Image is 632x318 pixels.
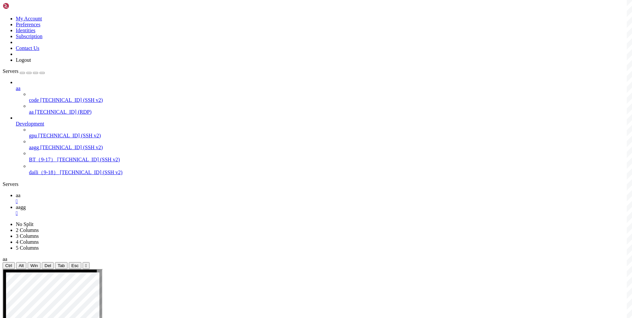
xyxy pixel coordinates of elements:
[16,227,39,233] a: 2 Columns
[29,145,39,150] span: aagg
[29,97,39,103] span: code
[29,150,629,163] li: BT（9-17） [TECHNICAL_ID] (SSH v2)
[29,145,629,150] a: aagg [TECHNICAL_ID] (SSH v2)
[16,85,629,91] a: aa
[3,181,629,187] div: Servers
[85,263,87,268] div: 
[16,204,26,210] span: aagg
[16,121,44,126] span: Development
[57,157,120,162] span: [TECHNICAL_ID] (SSH v2)
[44,263,51,268] span: Del
[60,170,122,175] span: [TECHNICAL_ID] (SSH v2)
[29,133,629,139] a: gpu [TECHNICAL_ID] (SSH v2)
[19,263,24,268] span: Alt
[38,133,101,138] span: [TECHNICAL_ID] (SSH v2)
[29,91,629,103] li: code [TECHNICAL_ID] (SSH v2)
[3,3,546,8] x-row: Connecting [TECHNICAL_ID]...
[16,204,629,216] a: aagg
[16,79,629,115] li: aa
[69,262,81,269] button: Esc
[16,57,31,63] a: Logout
[58,263,65,268] span: Tab
[29,133,37,138] span: gpu
[83,262,90,269] button: 
[3,8,5,14] div: (0, 1)
[16,193,20,198] span: aa
[29,157,56,162] span: BT（9-17）
[16,115,629,176] li: Development
[16,34,42,39] a: Subscription
[29,97,629,103] a: code [TECHNICAL_ID] (SSH v2)
[3,68,45,74] a: Servers
[40,145,103,150] span: [TECHNICAL_ID] (SSH v2)
[16,16,42,21] a: My Account
[42,262,54,269] button: Del
[29,156,629,163] a: BT（9-17） [TECHNICAL_ID] (SSH v2)
[29,109,34,115] span: aa
[29,127,629,139] li: gpu [TECHNICAL_ID] (SSH v2)
[29,109,629,115] a: aa [TECHNICAL_ID] (RDP)
[3,68,18,74] span: Servers
[16,121,629,127] a: Development
[40,97,103,103] span: [TECHNICAL_ID] (SSH v2)
[16,210,629,216] a: 
[16,221,34,227] a: No Split
[71,263,79,268] span: Esc
[30,263,38,268] span: Win
[16,45,39,51] a: Contact Us
[16,233,39,239] a: 3 Columns
[16,28,36,33] a: Identities
[16,22,40,27] a: Preferences
[5,263,12,268] span: Ctrl
[3,3,40,9] img: Shellngn
[16,198,629,204] a: 
[55,262,67,269] button: Tab
[16,262,27,269] button: Alt
[16,239,39,245] a: 4 Columns
[29,103,629,115] li: aa [TECHNICAL_ID] (RDP)
[29,139,629,150] li: aagg [TECHNICAL_ID] (SSH v2)
[3,262,15,269] button: Ctrl
[29,169,629,176] a: daili（9-18） [TECHNICAL_ID] (SSH v2)
[29,170,59,175] span: daili（9-18）
[35,109,92,115] span: [TECHNICAL_ID] (RDP)
[3,256,7,262] span: aa
[16,245,39,251] a: 5 Columns
[29,163,629,176] li: daili（9-18） [TECHNICAL_ID] (SSH v2)
[28,262,40,269] button: Win
[16,85,20,91] span: aa
[16,193,629,204] a: aa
